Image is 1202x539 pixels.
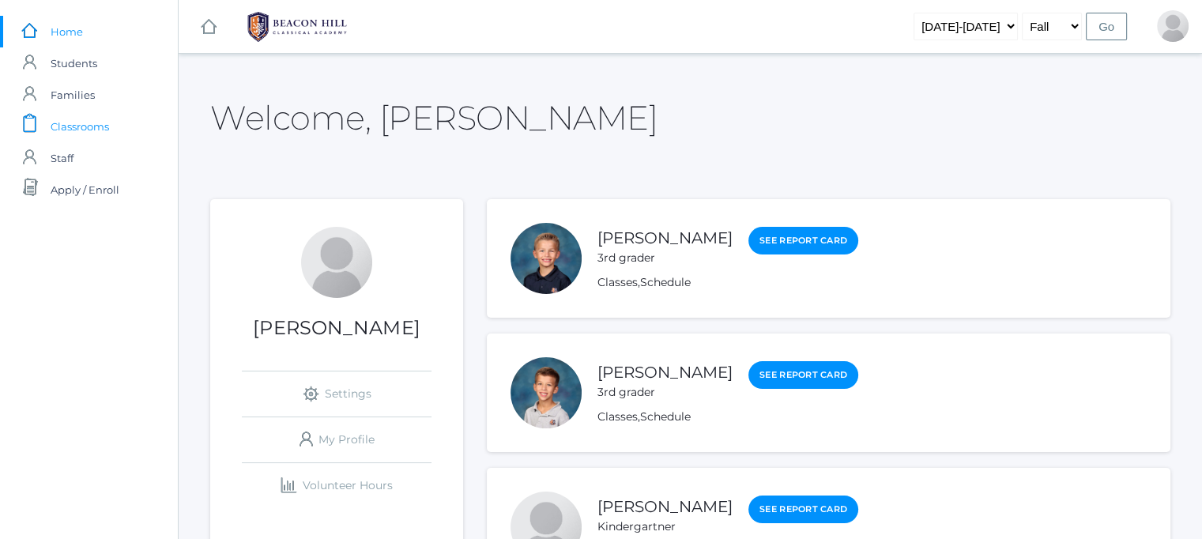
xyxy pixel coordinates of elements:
[51,142,73,174] span: Staff
[597,518,733,535] div: Kindergartner
[511,223,582,294] div: Lukas Gregg
[242,463,431,508] a: Volunteer Hours
[511,357,582,428] div: Noah Gregg
[597,274,858,291] div: ,
[597,363,733,382] a: [PERSON_NAME]
[748,496,858,523] a: See Report Card
[597,250,733,266] div: 3rd grader
[242,371,431,416] a: Settings
[242,417,431,462] a: My Profile
[51,174,119,205] span: Apply / Enroll
[1157,10,1189,42] div: Kate Gregg
[597,384,733,401] div: 3rd grader
[238,7,356,47] img: 1_BHCALogos-05.png
[597,228,733,247] a: [PERSON_NAME]
[640,409,691,424] a: Schedule
[301,227,372,298] div: Kate Gregg
[597,409,858,425] div: ,
[748,361,858,389] a: See Report Card
[51,79,95,111] span: Families
[597,275,638,289] a: Classes
[210,318,463,338] h1: [PERSON_NAME]
[748,227,858,254] a: See Report Card
[597,497,733,516] a: [PERSON_NAME]
[1086,13,1127,40] input: Go
[51,16,83,47] span: Home
[51,47,97,79] span: Students
[597,409,638,424] a: Classes
[640,275,691,289] a: Schedule
[210,100,658,136] h2: Welcome, [PERSON_NAME]
[51,111,109,142] span: Classrooms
